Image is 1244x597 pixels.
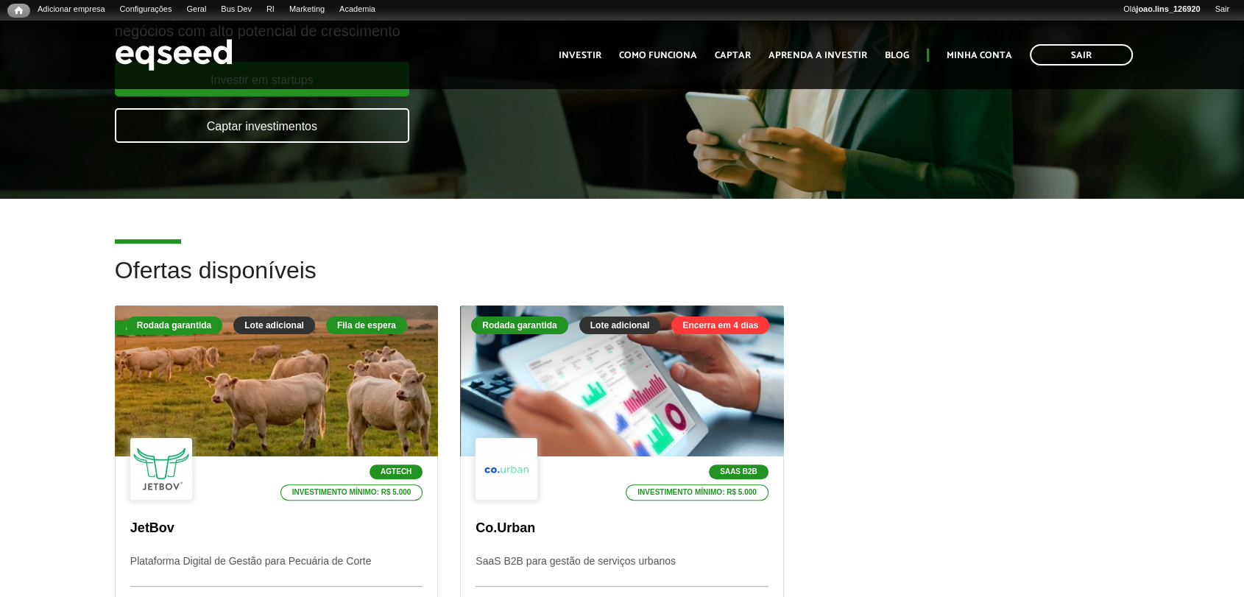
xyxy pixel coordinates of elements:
[626,484,768,501] p: Investimento mínimo: R$ 5.000
[370,464,423,479] p: Agtech
[113,4,180,15] a: Configurações
[213,4,259,15] a: Bus Dev
[715,51,751,60] a: Captar
[709,464,768,479] p: SaaS B2B
[259,4,282,15] a: RI
[30,4,113,15] a: Adicionar empresa
[1136,4,1200,13] strong: joao.lins_126920
[1207,4,1237,15] a: Sair
[619,51,697,60] a: Como funciona
[947,51,1012,60] a: Minha conta
[130,520,423,537] p: JetBov
[559,51,601,60] a: Investir
[115,258,1129,305] h2: Ofertas disponíveis
[280,484,423,501] p: Investimento mínimo: R$ 5.000
[476,555,768,587] p: SaaS B2B para gestão de serviços urbanos
[885,51,909,60] a: Blog
[768,51,867,60] a: Aprenda a investir
[7,4,30,18] a: Início
[471,317,568,334] div: Rodada garantida
[326,317,407,334] div: Fila de espera
[332,4,383,15] a: Academia
[1116,4,1207,15] a: Olájoao.lins_126920
[115,108,409,143] a: Captar investimentos
[179,4,213,15] a: Geral
[15,5,23,15] span: Início
[115,35,233,74] img: EqSeed
[1030,44,1133,66] a: Sair
[126,317,222,334] div: Rodada garantida
[282,4,332,15] a: Marketing
[671,317,769,334] div: Encerra em 4 dias
[233,317,315,334] div: Lote adicional
[476,520,768,537] p: Co.Urban
[579,317,661,334] div: Lote adicional
[130,555,423,587] p: Plataforma Digital de Gestão para Pecuária de Corte
[115,320,197,335] div: Fila de espera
